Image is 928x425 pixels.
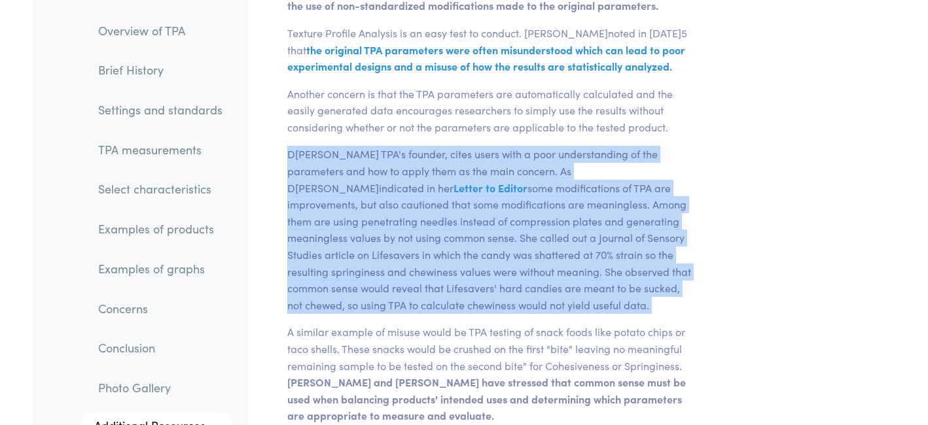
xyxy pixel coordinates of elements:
[287,324,695,424] p: A similar example of misuse would be TPA testing of snack foods like potato chips or taco shells....
[88,373,233,403] a: Photo Gallery
[88,16,233,46] a: Overview of TPA
[287,146,695,313] p: D[PERSON_NAME] TPA's founder, cites users with a poor understanding of the parameters and how to ...
[287,25,695,75] p: Texture Profile Analysis is an easy test to conduct. [PERSON_NAME]noted in [DATE]5 that
[287,42,685,74] span: the original TPA parameters were often misunderstood which can lead to poor experimental designs ...
[88,135,233,165] a: TPA measurements
[88,254,233,284] a: Examples of graphs
[287,86,695,136] p: Another concern is that the TPA parameters are automatically calculated and the easily generated ...
[88,56,233,86] a: Brief History
[88,333,233,364] a: Conclusion
[287,375,686,422] span: [PERSON_NAME] and [PERSON_NAME] have stressed that common sense must be used when balancing produ...
[88,175,233,205] a: Select characteristics
[88,95,233,125] a: Settings and standards
[88,294,233,324] a: Concerns
[88,214,233,245] a: Examples of products
[454,180,527,195] span: Letter to Editor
